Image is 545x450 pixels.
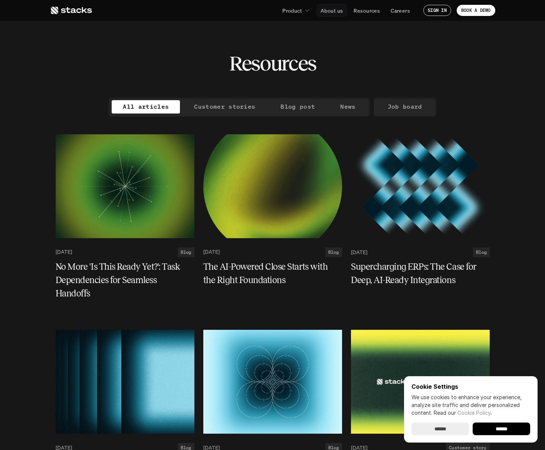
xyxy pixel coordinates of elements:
p: Customer stories [194,101,255,112]
a: Careers [386,4,414,17]
h2: Resources [229,52,316,75]
p: Job board [388,101,422,112]
p: Blog post [280,101,315,112]
h2: Blog [476,250,487,255]
a: Job board [377,100,433,114]
h2: Blog [181,250,191,255]
p: Resources [354,7,380,14]
p: BOOK A DEMO [461,8,491,13]
a: The AI-Powered Close Starts with the Right Foundations [203,260,342,287]
a: Resources [349,4,384,17]
a: Customer stories [183,100,266,114]
a: Supercharging ERPs: The Case for Deep, AI-Ready Integrations [351,260,490,287]
a: All articles [112,100,180,114]
a: [DATE]Blog [56,247,194,257]
h5: The AI-Powered Close Starts with the Right Foundations [203,260,333,287]
a: No More 'Is This Ready Yet?': Task Dependencies for Seamless Handoffs [56,260,194,300]
span: Read our . [434,410,492,416]
a: SIGN IN [423,5,451,16]
a: Blog post [269,100,326,114]
h2: Blog [328,250,339,255]
p: [DATE] [351,249,367,255]
a: News [329,100,367,114]
a: Privacy Policy [111,33,143,39]
p: News [340,101,355,112]
p: We use cookies to enhance your experience, analyze site traffic and deliver personalized content. [411,393,530,417]
a: [DATE]Blog [203,247,342,257]
h5: No More 'Is This Ready Yet?': Task Dependencies for Seamless Handoffs [56,260,186,300]
a: Cookie Policy [457,410,490,416]
p: All articles [123,101,169,112]
p: Cookie Settings [411,384,530,390]
p: About us [321,7,343,14]
a: BOOK A DEMO [457,5,495,16]
p: [DATE] [203,249,220,255]
p: Careers [391,7,410,14]
p: SIGN IN [428,8,447,13]
a: [DATE]Blog [351,247,490,257]
p: Product [282,7,302,14]
h5: Supercharging ERPs: The Case for Deep, AI-Ready Integrations [351,260,481,287]
a: About us [316,4,347,17]
p: [DATE] [56,249,72,255]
